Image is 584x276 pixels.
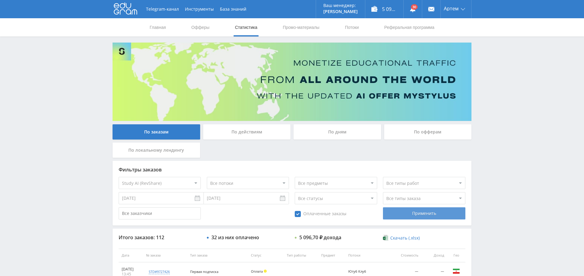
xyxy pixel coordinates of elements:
span: Первая подписка [190,269,218,274]
div: [DATE] [122,267,140,272]
th: Дата [119,249,143,262]
th: Тип заказа [187,249,248,262]
p: [PERSON_NAME] [323,9,358,14]
div: По действиям [203,124,291,140]
img: irn.png [453,267,460,275]
div: std#9727426 [149,269,170,274]
div: Фильтры заказов [119,167,465,172]
img: xlsx [383,235,388,241]
a: Статистика [234,18,258,36]
a: Офферы [191,18,210,36]
div: 5 096,70 ₽ дохода [299,235,341,240]
th: Доход [421,249,447,262]
input: Все заказчики [119,207,201,219]
span: Скачать (.xlsx) [390,236,420,240]
div: По дням [294,124,381,140]
img: Banner [113,43,471,121]
a: Скачать (.xlsx) [383,235,419,241]
div: Ютуб Клуб [348,270,376,274]
th: № заказа [143,249,187,262]
a: Главная [149,18,166,36]
th: Гео [447,249,465,262]
div: 32 из них оплачено [211,235,259,240]
th: Предмет [318,249,345,262]
div: Применить [383,207,465,219]
a: Промо-материалы [282,18,320,36]
th: Потоки [345,249,389,262]
p: Ваш менеджер: [323,3,358,8]
a: Потоки [344,18,360,36]
th: Тип работы [284,249,318,262]
span: Оплата [251,269,263,274]
th: Стоимость [389,249,421,262]
div: Итого заказов: 112 [119,235,201,240]
span: Оплаченные заказы [295,211,346,217]
div: По заказам [113,124,200,140]
span: Артем [444,6,459,11]
div: По локальному лендингу [113,143,200,158]
a: Реферальная программа [384,18,435,36]
div: По офферам [384,124,472,140]
th: Статус [248,249,284,262]
span: Холд [264,270,267,273]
